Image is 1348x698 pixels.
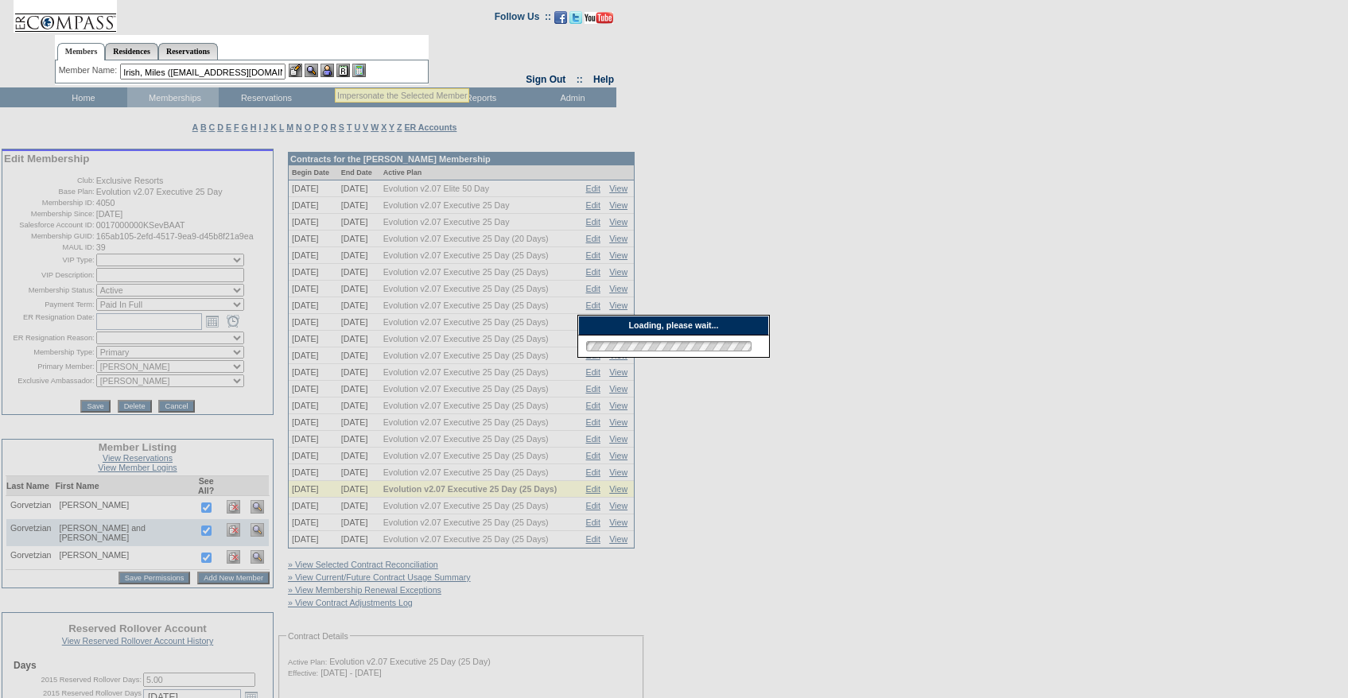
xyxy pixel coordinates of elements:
[305,64,318,77] img: View
[554,11,567,24] img: Become our fan on Facebook
[578,316,769,335] div: Loading, please wait...
[320,64,334,77] img: Impersonate
[581,339,756,354] img: loading.gif
[158,43,218,60] a: Reservations
[554,16,567,25] a: Become our fan on Facebook
[336,64,350,77] img: Reservations
[526,74,565,85] a: Sign Out
[352,64,366,77] img: b_calculator.gif
[593,74,614,85] a: Help
[59,64,120,77] div: Member Name:
[105,43,158,60] a: Residences
[577,74,583,85] span: ::
[569,11,582,24] img: Follow us on Twitter
[495,10,551,29] td: Follow Us ::
[289,64,302,77] img: b_edit.gif
[585,12,613,24] img: Subscribe to our YouTube Channel
[57,43,106,60] a: Members
[569,16,582,25] a: Follow us on Twitter
[585,16,613,25] a: Subscribe to our YouTube Channel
